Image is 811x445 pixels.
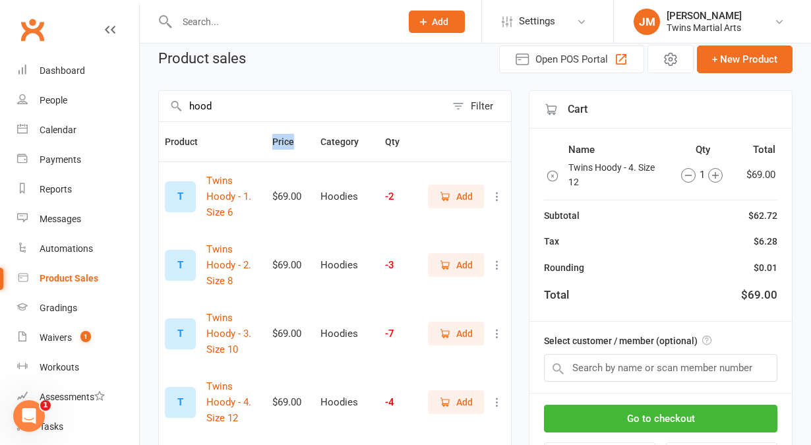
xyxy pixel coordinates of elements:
[17,175,139,204] a: Reports
[40,154,81,165] div: Payments
[428,390,484,414] button: Add
[272,260,309,271] div: $69.00
[499,45,644,73] button: Open POS Portal
[17,204,139,234] a: Messages
[456,395,473,409] span: Add
[17,115,139,145] a: Calendar
[544,286,569,304] div: Total
[17,353,139,382] a: Workouts
[738,141,776,158] th: Total
[165,387,196,418] div: Set product image
[272,397,309,408] div: $69.00
[17,323,139,353] a: Waivers 1
[272,134,309,150] button: Price
[40,392,105,402] div: Assessments
[40,362,79,372] div: Workouts
[206,378,260,426] button: Twins Hoody - 4. Size 12
[320,328,373,340] div: Hoodies
[13,400,45,432] iframe: Intercom live chat
[471,98,493,114] div: Filter
[428,253,484,277] button: Add
[385,136,414,147] span: Qty
[40,273,98,283] div: Product Sales
[40,421,63,432] div: Tasks
[667,10,742,22] div: [PERSON_NAME]
[17,293,139,323] a: Gradings
[741,286,777,304] div: $69.00
[40,214,81,224] div: Messages
[272,328,309,340] div: $69.00
[40,303,77,313] div: Gradings
[17,382,139,412] a: Assessments
[544,260,584,275] div: Rounding
[17,56,139,86] a: Dashboard
[206,173,260,220] button: Twins Hoody - 1. Size 6
[544,354,777,382] input: Search by name or scan member number
[385,260,414,271] div: -3
[17,145,139,175] a: Payments
[320,134,373,150] button: Category
[385,191,414,202] div: -2
[544,405,777,432] button: Go to checkout
[544,208,580,223] div: Subtotal
[165,318,196,349] div: Set product image
[670,167,734,183] div: 1
[40,400,51,411] span: 1
[40,184,72,194] div: Reports
[165,250,196,281] div: Set product image
[40,243,93,254] div: Automations
[40,125,76,135] div: Calendar
[320,136,373,147] span: Category
[165,181,196,212] div: Set product image
[544,234,559,249] div: Tax
[17,86,139,115] a: People
[272,136,309,147] span: Price
[456,189,473,204] span: Add
[456,326,473,341] span: Add
[519,7,555,36] span: Settings
[165,136,212,147] span: Product
[568,141,668,158] th: Name
[320,397,373,408] div: Hoodies
[669,141,736,158] th: Qty
[206,310,260,357] button: Twins Hoody - 3. Size 10
[385,134,414,150] button: Qty
[738,160,776,191] td: $69.00
[568,160,668,191] td: Twins Hoody - 4. Size 12
[206,241,260,289] button: Twins Hoody - 2. Size 8
[17,264,139,293] a: Product Sales
[173,13,392,31] input: Search...
[320,260,373,271] div: Hoodies
[40,95,67,105] div: People
[80,331,91,342] span: 1
[748,208,777,223] div: $62.72
[456,258,473,272] span: Add
[446,91,511,121] button: Filter
[428,185,484,208] button: Add
[17,412,139,442] a: Tasks
[159,91,446,121] input: Search products by name, or scan product code
[40,65,85,76] div: Dashboard
[428,322,484,345] button: Add
[529,91,792,129] div: Cart
[165,134,212,150] button: Product
[544,334,711,348] label: Select customer / member (optional)
[320,191,373,202] div: Hoodies
[432,16,448,27] span: Add
[40,332,72,343] div: Waivers
[385,397,414,408] div: -4
[17,234,139,264] a: Automations
[667,22,742,34] div: Twins Martial Arts
[272,191,309,202] div: $69.00
[754,234,777,249] div: $6.28
[535,51,608,67] span: Open POS Portal
[754,260,777,275] div: $0.01
[697,45,793,73] button: + New Product
[385,328,414,340] div: -7
[158,51,246,67] h1: Product sales
[409,11,465,33] button: Add
[634,9,660,35] div: JM
[16,13,49,46] a: Clubworx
